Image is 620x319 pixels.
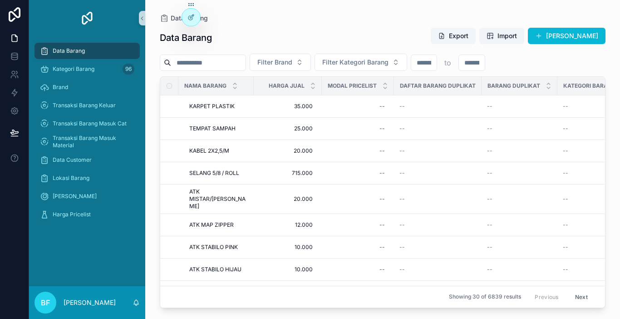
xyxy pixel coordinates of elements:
button: Select Button [250,54,311,71]
a: ATK STABILO PINK [189,244,248,251]
a: 2.000 [259,284,316,299]
div: scrollable content [29,36,145,234]
span: Filter Kategori Barang [322,58,389,67]
a: 10.000 [259,240,316,254]
a: TEMPAT SAMPAH [189,125,248,132]
div: -- [379,244,385,251]
button: Select Button [315,54,407,71]
span: -- [487,103,492,110]
a: 35.000 [259,99,316,114]
a: Transaksi Barang Keluar [34,97,140,114]
span: BF [41,297,50,308]
a: -- [487,221,552,229]
span: ATK STABILO HIJAU [189,266,241,273]
a: KABEL 2X2,5/M [189,147,248,155]
button: Export [431,28,476,44]
a: -- [399,195,476,203]
a: Lokasi Barang [34,170,140,186]
a: -- [563,244,620,251]
span: 10.000 [263,266,313,273]
span: -- [399,103,405,110]
span: Nama Barang [184,82,226,90]
a: -- [487,169,552,177]
button: [PERSON_NAME] [528,28,605,44]
a: Harga Pricelist [34,206,140,223]
a: -- [487,103,552,110]
img: App logo [80,11,94,25]
a: -- [399,266,476,273]
div: -- [379,266,385,273]
span: -- [399,147,405,155]
span: -- [563,195,568,203]
span: -- [487,195,492,203]
a: SELANG 5/8 / ROLL [189,169,248,177]
span: Lokasi Barang [53,174,89,182]
span: Modal Pricelist [328,82,377,90]
span: Filter Brand [257,58,292,67]
div: -- [379,103,385,110]
a: -- [563,221,620,229]
span: Transaksi Barang Keluar [53,102,116,109]
a: -- [487,195,552,203]
span: 715.000 [263,169,313,177]
a: -- [327,240,389,254]
span: Daftar Barang Duplikat [400,82,476,90]
a: -- [487,266,552,273]
span: KABEL 2X2,5/M [189,147,229,155]
a: -- [399,147,476,155]
a: -- [399,244,476,251]
a: -- [487,147,552,155]
span: -- [563,244,568,251]
span: -- [487,125,492,132]
span: -- [563,147,568,155]
a: KARPET PLASTIK [189,103,248,110]
span: -- [399,221,405,229]
span: ATK STABILO PINK [189,244,238,251]
p: [PERSON_NAME] [64,298,116,307]
span: Showing 30 of 6839 results [449,294,521,301]
a: -- [327,99,389,114]
a: Data Customer [34,152,140,168]
a: -- [563,125,620,132]
a: -- [399,103,476,110]
div: -- [379,221,385,229]
span: -- [487,147,492,155]
a: -- [399,221,476,229]
span: Data Barang [171,14,208,23]
a: -- [327,262,389,277]
span: Barang Duplikat [487,82,540,90]
a: -- [563,195,620,203]
a: Data Barang [34,43,140,59]
div: -- [379,147,385,155]
span: Data Barang [53,47,85,55]
span: ATK MAP ZIPPER [189,221,234,229]
span: Harga Pricelist [53,211,91,218]
span: -- [487,169,492,177]
a: 715.000 [259,166,316,180]
span: 25.000 [263,125,313,132]
a: -- [327,284,389,299]
span: -- [487,266,492,273]
a: Transaksi Barang Masuk Cat [34,115,140,132]
a: Data Barang [160,14,208,23]
span: Harga Jual [269,82,305,90]
a: -- [327,218,389,232]
span: -- [399,125,405,132]
a: ATK STABILO HIJAU [189,266,248,273]
span: -- [399,169,405,177]
span: KARPET PLASTIK [189,103,235,110]
a: [PERSON_NAME] [34,188,140,204]
span: -- [487,244,492,251]
a: -- [399,169,476,177]
a: -- [563,169,620,177]
a: ATK MAP ZIPPER [189,221,248,229]
a: -- [563,147,620,155]
div: 96 [123,64,134,75]
span: -- [563,266,568,273]
span: -- [563,103,568,110]
a: 10.000 [259,262,316,277]
h1: Data Barang [160,31,212,44]
span: Kategori Barang [563,82,616,90]
a: -- [563,103,620,110]
a: 25.000 [259,121,316,136]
